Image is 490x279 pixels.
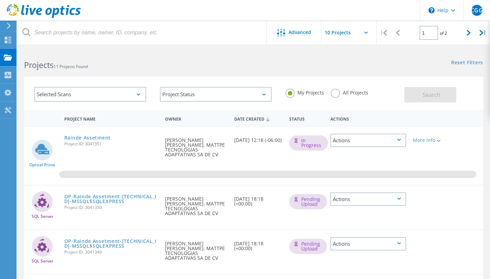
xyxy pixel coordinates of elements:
[231,186,286,213] div: [DATE] 18:18 (+00:00)
[61,112,162,125] div: Project Name
[32,259,53,263] span: SQL Server
[413,138,443,143] div: More Info
[162,186,230,223] div: [PERSON_NAME] [PERSON_NAME], MATTPE TECNOLOGIAS ADAPTATIVAS SA DE CV
[471,8,482,13] span: CGG
[231,230,286,258] div: [DATE] 18:18 (+00:00)
[327,112,410,125] div: Actions
[34,87,146,102] div: Selected Scans
[289,194,327,209] div: Pending Upload
[231,112,286,125] div: Date Created
[7,14,81,19] a: Live Optics Dashboard
[289,135,328,150] div: In Progress
[64,135,111,140] a: Rainde Assetment
[162,230,230,267] div: [PERSON_NAME] [PERSON_NAME], MATTPE TECNOLOGIAS ADAPTATIVAS SA DE CV
[64,250,159,254] span: Project ID: 3041349
[330,237,406,250] div: Actions
[64,194,159,204] a: OP-Rainde Assetment-[TECHNICAL_ID]-MSSQL$SQLEXPRESS
[428,7,435,13] svg: \n
[330,134,406,147] div: Actions
[288,30,311,35] span: Advanced
[64,239,159,248] a: OP-Rainde Assetment-[TECHNICAL_ID]-MSSQL$SQLEXPRESS
[17,21,267,45] input: Search projects by name, owner, ID, company, etc
[476,21,490,45] div: |
[29,163,55,167] span: Optical Prime
[162,112,230,125] div: Owner
[160,87,272,102] div: Project Status
[289,239,327,254] div: Pending Upload
[331,89,368,95] label: All Projects
[377,21,391,45] div: |
[330,192,406,206] div: Actions
[24,59,54,70] b: Projects
[64,142,159,146] span: Project ID: 3041351
[54,64,88,69] span: 11 Projects Found
[285,89,324,95] label: My Projects
[451,60,483,66] a: Reset Filters
[423,91,440,99] span: Search
[404,87,456,102] button: Search
[231,127,286,149] div: [DATE] 12:18 (-06:00)
[440,30,447,36] span: of 2
[286,112,327,125] div: Status
[162,127,230,164] div: [PERSON_NAME] [PERSON_NAME], MATTPE TECNOLOGIAS ADAPTATIVAS SA DE CV
[64,205,159,210] span: Project ID: 3041350
[32,214,53,219] span: SQL Server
